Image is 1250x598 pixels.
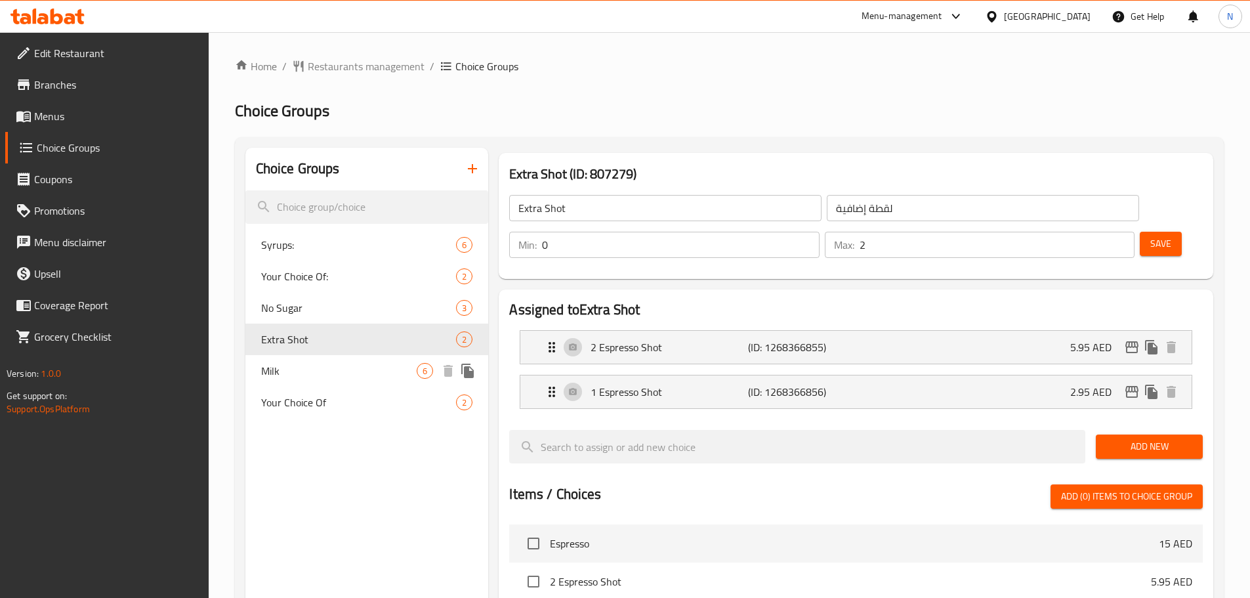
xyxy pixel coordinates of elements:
[256,159,340,179] h2: Choice Groups
[456,395,472,410] div: Choices
[1122,337,1142,357] button: edit
[455,58,518,74] span: Choice Groups
[5,258,209,289] a: Upsell
[282,58,287,74] li: /
[457,333,472,346] span: 2
[34,329,198,345] span: Grocery Checklist
[1096,435,1203,459] button: Add New
[509,484,601,504] h2: Items / Choices
[509,325,1203,370] li: Expand
[417,363,433,379] div: Choices
[34,234,198,250] span: Menu disclaimer
[5,289,209,321] a: Coverage Report
[1161,337,1181,357] button: delete
[34,171,198,187] span: Coupons
[235,58,277,74] a: Home
[509,300,1203,320] h2: Assigned to Extra Shot
[245,261,489,292] div: Your Choice Of:2
[5,37,209,69] a: Edit Restaurant
[834,237,854,253] p: Max:
[235,96,329,125] span: Choice Groups
[457,239,472,251] span: 6
[235,58,1224,74] nav: breadcrumb
[34,45,198,61] span: Edit Restaurant
[417,365,432,377] span: 6
[5,163,209,195] a: Coupons
[245,324,489,355] div: Extra Shot2
[1161,382,1181,402] button: delete
[5,321,209,352] a: Grocery Checklist
[550,574,1151,589] span: 2 Espresso Shot
[456,331,472,347] div: Choices
[34,297,198,313] span: Coverage Report
[261,331,457,347] span: Extra Shot
[550,536,1159,551] span: Espresso
[748,339,853,355] p: (ID: 1268366855)
[1051,484,1203,509] button: Add (0) items to choice group
[34,108,198,124] span: Menus
[520,568,547,595] span: Select choice
[457,396,472,409] span: 2
[509,163,1203,184] h3: Extra Shot (ID: 807279)
[245,387,489,418] div: Your Choice Of2
[1140,232,1182,256] button: Save
[7,400,90,417] a: Support.OpsPlatform
[261,395,457,410] span: Your Choice Of
[245,229,489,261] div: Syrups:6
[862,9,942,24] div: Menu-management
[5,226,209,258] a: Menu disclaimer
[34,266,198,282] span: Upsell
[34,77,198,93] span: Branches
[292,58,425,74] a: Restaurants management
[748,384,853,400] p: (ID: 1268366856)
[261,363,417,379] span: Milk
[5,132,209,163] a: Choice Groups
[1142,382,1161,402] button: duplicate
[1151,574,1192,589] p: 5.95 AED
[456,237,472,253] div: Choices
[261,268,457,284] span: Your Choice Of:
[457,270,472,283] span: 2
[261,300,457,316] span: No Sugar
[245,355,489,387] div: Milk6deleteduplicate
[5,100,209,132] a: Menus
[41,365,61,382] span: 1.0.0
[5,69,209,100] a: Branches
[1070,384,1122,400] p: 2.95 AED
[1061,488,1192,505] span: Add (0) items to choice group
[438,361,458,381] button: delete
[245,190,489,224] input: search
[7,365,39,382] span: Version:
[457,302,472,314] span: 3
[509,370,1203,414] li: Expand
[456,268,472,284] div: Choices
[520,375,1192,408] div: Expand
[245,292,489,324] div: No Sugar3
[5,195,209,226] a: Promotions
[591,384,747,400] p: 1 Espresso Shot
[1150,236,1171,252] span: Save
[518,237,537,253] p: Min:
[7,387,67,404] span: Get support on:
[520,530,547,557] span: Select choice
[1106,438,1192,455] span: Add New
[520,331,1192,364] div: Expand
[1227,9,1233,24] span: N
[458,361,478,381] button: duplicate
[456,300,472,316] div: Choices
[1004,9,1091,24] div: [GEOGRAPHIC_DATA]
[1159,536,1192,551] p: 15 AED
[1142,337,1161,357] button: duplicate
[37,140,198,156] span: Choice Groups
[34,203,198,219] span: Promotions
[1122,382,1142,402] button: edit
[591,339,747,355] p: 2 Espresso Shot
[308,58,425,74] span: Restaurants management
[1070,339,1122,355] p: 5.95 AED
[261,237,457,253] span: Syrups:
[430,58,434,74] li: /
[509,430,1085,463] input: search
